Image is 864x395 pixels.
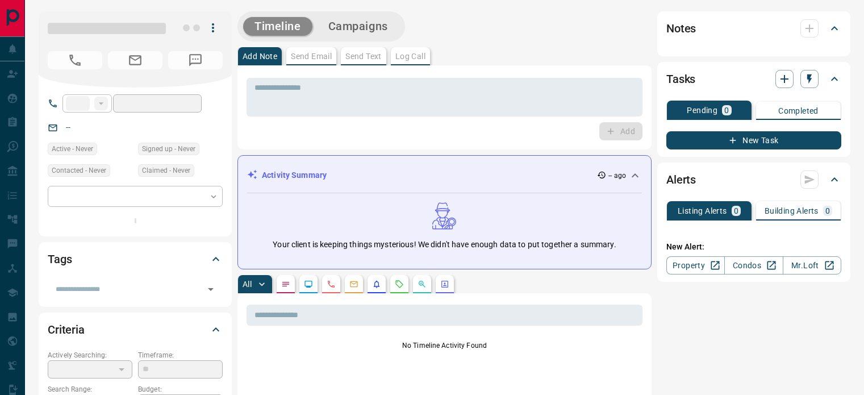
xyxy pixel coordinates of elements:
button: Campaigns [317,17,399,36]
p: -- ago [608,171,626,181]
p: 0 [734,207,738,215]
div: Notes [666,15,841,42]
div: Alerts [666,166,841,193]
svg: Requests [395,280,404,289]
p: New Alert: [666,241,841,253]
div: Tasks [666,65,841,93]
svg: Notes [281,280,290,289]
h2: Tasks [666,70,695,88]
svg: Agent Actions [440,280,449,289]
h2: Criteria [48,321,85,339]
span: Claimed - Never [142,165,190,176]
div: Tags [48,246,223,273]
p: Search Range: [48,384,132,394]
span: Signed up - Never [142,143,195,155]
p: Your client is keeping things mysterious! We didn't have enough data to put together a summary. [273,239,616,251]
p: Pending [687,106,717,114]
span: No Number [168,51,223,69]
p: Completed [778,107,819,115]
p: Building Alerts [765,207,819,215]
p: Budget: [138,384,223,394]
div: Activity Summary-- ago [247,165,642,186]
p: 0 [724,106,729,114]
svg: Emails [349,280,358,289]
div: Criteria [48,316,223,343]
p: 0 [825,207,830,215]
p: Activity Summary [262,169,327,181]
p: Add Note [243,52,277,60]
svg: Calls [327,280,336,289]
span: No Number [48,51,102,69]
p: All [243,280,252,288]
button: Open [203,281,219,297]
a: Property [666,256,725,275]
h2: Notes [666,19,696,38]
span: Contacted - Never [52,165,106,176]
a: -- [66,123,70,132]
h2: Alerts [666,171,696,189]
svg: Lead Browsing Activity [304,280,313,289]
p: Listing Alerts [678,207,727,215]
p: No Timeline Activity Found [247,340,642,351]
svg: Listing Alerts [372,280,381,289]
p: Timeframe: [138,350,223,360]
a: Mr.Loft [783,256,841,275]
button: Timeline [243,17,312,36]
p: Actively Searching: [48,350,132,360]
svg: Opportunities [418,280,427,289]
span: Active - Never [52,143,93,155]
a: Condos [724,256,783,275]
h2: Tags [48,250,72,268]
button: New Task [666,131,841,149]
span: No Email [108,51,162,69]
